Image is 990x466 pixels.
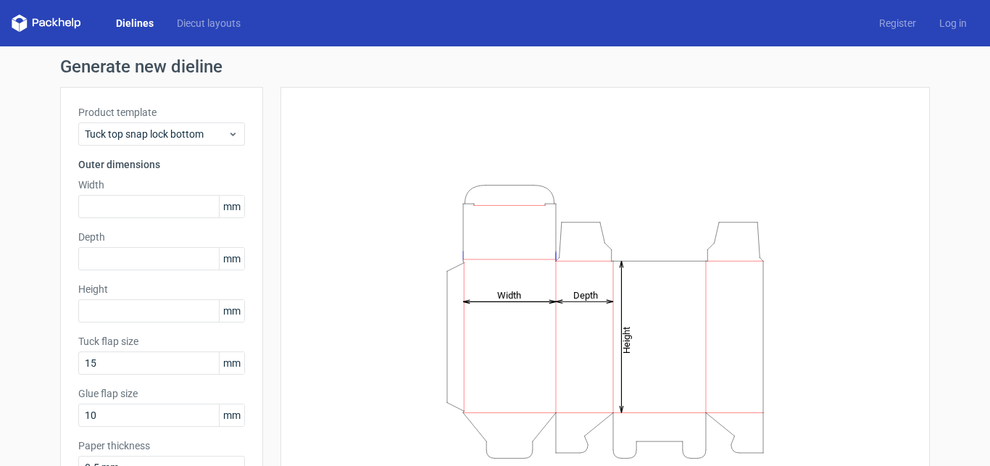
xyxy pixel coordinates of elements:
label: Product template [78,105,245,120]
label: Width [78,178,245,192]
label: Paper thickness [78,438,245,453]
span: mm [219,404,244,426]
label: Tuck flap size [78,334,245,349]
span: Tuck top snap lock bottom [85,127,228,141]
a: Dielines [104,16,165,30]
label: Depth [78,230,245,244]
span: mm [219,300,244,322]
span: mm [219,196,244,217]
a: Diecut layouts [165,16,252,30]
tspan: Depth [573,289,598,300]
label: Glue flap size [78,386,245,401]
label: Height [78,282,245,296]
h3: Outer dimensions [78,157,245,172]
span: mm [219,352,244,374]
span: mm [219,248,244,270]
tspan: Width [497,289,521,300]
h1: Generate new dieline [60,58,930,75]
a: Register [868,16,928,30]
a: Log in [928,16,978,30]
tspan: Height [621,326,632,353]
